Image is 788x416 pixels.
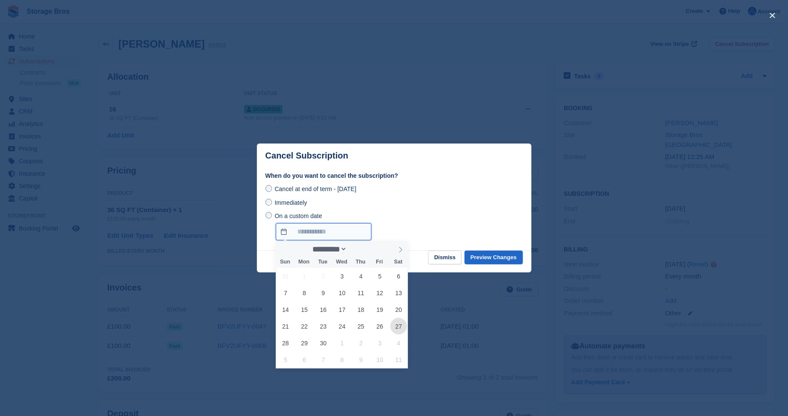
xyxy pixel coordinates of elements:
[334,301,350,318] span: September 17, 2025
[353,335,369,351] span: October 2, 2025
[353,301,369,318] span: September 18, 2025
[353,351,369,368] span: October 9, 2025
[334,351,350,368] span: October 8, 2025
[276,259,295,265] span: Sun
[266,185,272,192] input: Cancel at end of term - [DATE]
[371,268,388,284] span: September 5, 2025
[296,318,313,335] span: September 22, 2025
[315,268,332,284] span: September 2, 2025
[428,251,462,265] button: Dismiss
[371,318,388,335] span: September 26, 2025
[353,268,369,284] span: September 4, 2025
[371,351,388,368] span: October 10, 2025
[389,259,408,265] span: Sat
[266,151,348,161] p: Cancel Subscription
[390,335,407,351] span: October 4, 2025
[277,301,294,318] span: September 14, 2025
[277,268,294,284] span: August 31, 2025
[334,284,350,301] span: September 10, 2025
[315,318,332,335] span: September 23, 2025
[353,284,369,301] span: September 11, 2025
[334,335,350,351] span: October 1, 2025
[465,251,523,265] button: Preview Changes
[276,223,371,240] input: On a custom date
[371,335,388,351] span: October 3, 2025
[315,284,332,301] span: September 9, 2025
[766,9,779,22] button: close
[351,259,370,265] span: Thu
[296,268,313,284] span: September 1, 2025
[390,268,407,284] span: September 6, 2025
[390,301,407,318] span: September 20, 2025
[390,351,407,368] span: October 11, 2025
[334,318,350,335] span: September 24, 2025
[275,186,356,192] span: Cancel at end of term - [DATE]
[371,301,388,318] span: September 19, 2025
[296,301,313,318] span: September 15, 2025
[277,335,294,351] span: September 28, 2025
[353,318,369,335] span: September 25, 2025
[315,351,332,368] span: October 7, 2025
[347,245,374,254] input: Year
[275,212,322,219] span: On a custom date
[370,259,389,265] span: Fri
[315,335,332,351] span: September 30, 2025
[334,268,350,284] span: September 3, 2025
[332,259,351,265] span: Wed
[296,284,313,301] span: September 8, 2025
[314,259,332,265] span: Tue
[315,301,332,318] span: September 16, 2025
[277,318,294,335] span: September 21, 2025
[295,259,314,265] span: Mon
[296,351,313,368] span: October 6, 2025
[266,212,272,219] input: On a custom date
[266,171,523,180] label: When do you want to cancel the subscription?
[390,284,407,301] span: September 13, 2025
[266,199,272,206] input: Immediately
[390,318,407,335] span: September 27, 2025
[296,335,313,351] span: September 29, 2025
[309,245,347,254] select: Month
[371,284,388,301] span: September 12, 2025
[277,284,294,301] span: September 7, 2025
[277,351,294,368] span: October 5, 2025
[275,199,307,206] span: Immediately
